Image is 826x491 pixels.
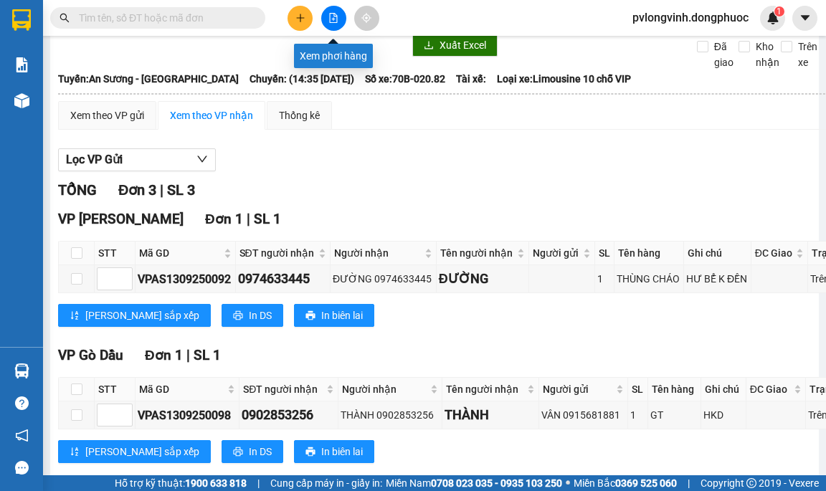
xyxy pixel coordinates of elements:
[688,475,690,491] span: |
[236,265,331,293] td: 0974633445
[249,308,272,323] span: In DS
[222,440,283,463] button: printerIn DS
[270,475,382,491] span: Cung cấp máy in - giấy in:
[95,242,136,265] th: STT
[12,9,31,31] img: logo-vxr
[412,34,498,57] button: downloadXuất Excel
[792,6,817,31] button: caret-down
[294,440,374,463] button: printerIn biên lai
[621,9,760,27] span: pvlongvinh.dongphuoc
[60,13,70,23] span: search
[70,310,80,322] span: sort-ascending
[249,444,272,459] span: In DS
[295,13,305,23] span: plus
[239,245,316,261] span: SĐT người nhận
[541,407,625,423] div: VÂN 0915681881
[118,181,156,199] span: Đơn 3
[497,71,631,87] span: Loại xe: Limousine 10 chỗ VIP
[170,108,253,123] div: Xem theo VP nhận
[247,211,250,227] span: |
[138,270,233,288] div: VPAS1309250092
[70,447,80,458] span: sort-ascending
[70,108,144,123] div: Xem theo VP gửi
[58,304,211,327] button: sort-ascending[PERSON_NAME] sắp xếp
[14,57,29,72] img: solution-icon
[145,347,183,363] span: Đơn 1
[115,475,247,491] span: Hỗ trợ kỹ thuật:
[424,40,434,52] span: download
[233,310,243,322] span: printer
[566,480,570,486] span: ⚪️
[58,73,239,85] b: Tuyến: An Sương - [GEOGRAPHIC_DATA]
[294,304,374,327] button: printerIn biên lai
[342,381,427,397] span: Người nhận
[386,475,562,491] span: Miền Nam
[136,265,236,293] td: VPAS1309250092
[233,447,243,458] span: printer
[341,407,440,423] div: THÀNH 0902853256
[222,304,283,327] button: printerIn DS
[85,308,199,323] span: [PERSON_NAME] sắp xếp
[58,211,184,227] span: VP [PERSON_NAME]
[617,271,681,287] div: THÙNG CHÁO
[597,271,612,287] div: 1
[595,242,614,265] th: SL
[205,211,243,227] span: Đơn 1
[194,347,221,363] span: SL 1
[686,271,749,287] div: HƯ BỂ K ĐỀN
[239,401,338,429] td: 0902853256
[750,39,785,70] span: Kho nhận
[328,13,338,23] span: file-add
[15,396,29,410] span: question-circle
[746,478,756,488] span: copyright
[85,444,199,459] span: [PERSON_NAME] sắp xếp
[766,11,779,24] img: icon-new-feature
[615,477,677,489] strong: 0369 525 060
[14,363,29,378] img: warehouse-icon
[185,477,247,489] strong: 1900 633 818
[14,93,29,108] img: warehouse-icon
[15,429,29,442] span: notification
[294,44,373,68] div: Xem phơi hàng
[361,13,371,23] span: aim
[186,347,190,363] span: |
[431,477,562,489] strong: 0708 023 035 - 0935 103 250
[243,381,323,397] span: SĐT người nhận
[136,401,239,429] td: VPAS1309250098
[792,39,823,70] span: Trên xe
[238,269,328,289] div: 0974633445
[777,6,782,16] span: 1
[250,71,354,87] span: Chuyến: (14:35 [DATE])
[543,381,613,397] span: Người gửi
[138,406,237,424] div: VPAS1309250098
[58,440,211,463] button: sort-ascending[PERSON_NAME] sắp xếp
[242,405,336,425] div: 0902853256
[58,148,216,171] button: Lọc VP Gửi
[708,39,739,70] span: Đã giao
[614,242,684,265] th: Tên hàng
[799,11,812,24] span: caret-down
[628,378,649,401] th: SL
[321,6,346,31] button: file-add
[167,181,195,199] span: SL 3
[354,6,379,31] button: aim
[533,245,580,261] span: Người gửi
[439,269,526,289] div: ĐƯỜNG
[446,381,524,397] span: Tên người nhận
[703,407,744,423] div: HKD
[774,6,784,16] sup: 1
[288,6,313,31] button: plus
[321,444,363,459] span: In biên lai
[160,181,163,199] span: |
[440,245,514,261] span: Tên người nhận
[630,407,646,423] div: 1
[440,37,486,53] span: Xuất Excel
[196,153,208,165] span: down
[456,71,486,87] span: Tài xế:
[437,265,529,293] td: ĐƯỜNG
[58,181,97,199] span: TỔNG
[305,310,315,322] span: printer
[750,381,791,397] span: ĐC Giao
[139,381,224,397] span: Mã GD
[442,401,539,429] td: THÀNH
